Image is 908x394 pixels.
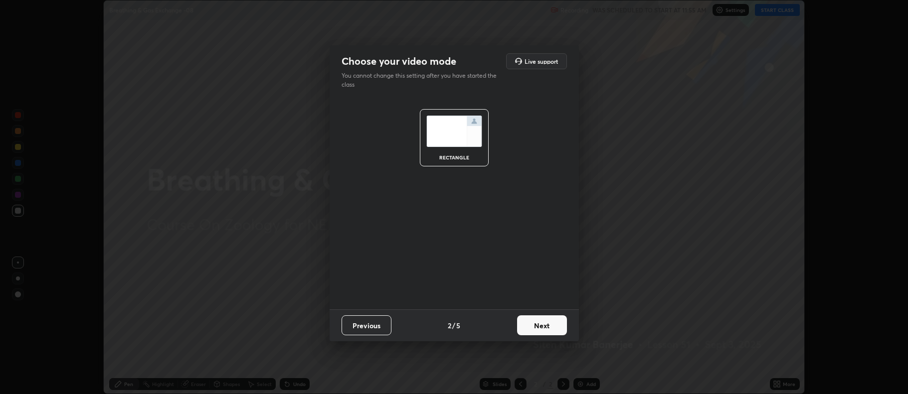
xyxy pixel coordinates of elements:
[342,315,391,335] button: Previous
[426,116,482,147] img: normalScreenIcon.ae25ed63.svg
[456,320,460,331] h4: 5
[525,58,558,64] h5: Live support
[452,320,455,331] h4: /
[342,55,456,68] h2: Choose your video mode
[342,71,503,89] p: You cannot change this setting after you have started the class
[448,320,451,331] h4: 2
[517,315,567,335] button: Next
[434,155,474,160] div: rectangle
